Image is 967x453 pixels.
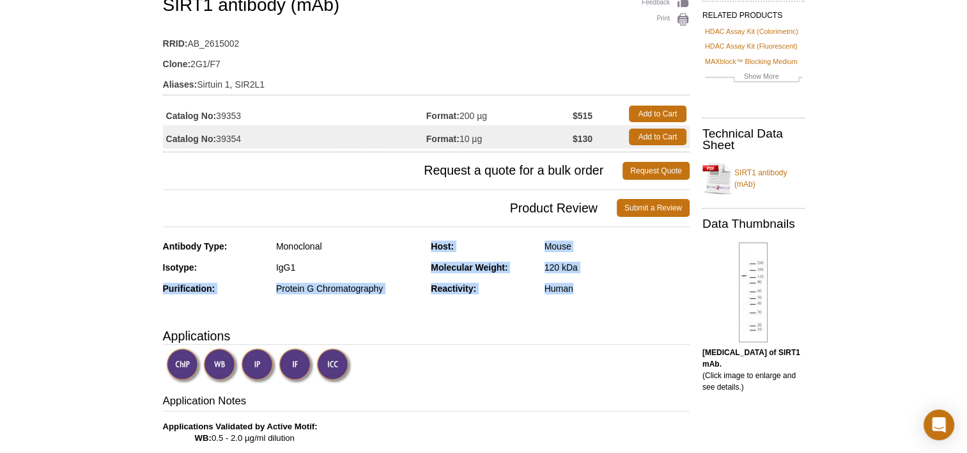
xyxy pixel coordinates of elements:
[163,393,690,411] h3: Application Notes
[276,241,421,252] div: Monoclonal
[426,133,460,145] strong: Format:
[166,348,201,383] img: ChIP Validated
[163,71,690,91] td: Sirtuin 1, SIR2L1
[642,13,690,27] a: Print
[545,241,690,252] div: Mouse
[702,1,805,24] h2: RELATED PRODUCTS
[163,51,690,71] td: 2G1/F7
[431,262,507,273] strong: Molecular Weight:
[702,348,800,369] b: [MEDICAL_DATA] of SIRT1 mAb.
[705,70,802,85] a: Show More
[426,110,460,122] strong: Format:
[163,326,690,346] h3: Applications
[702,218,805,230] h2: Data Thumbnails
[702,347,805,393] p: (Click image to enlarge and see details.)
[163,422,318,431] b: Applications Validated by Active Motif:
[702,128,805,151] h2: Technical Data Sheet
[702,159,805,198] a: SIRT1 antibody (mAb)
[163,125,426,148] td: 39354
[739,242,768,342] img: SIRT1 antibody (mAb) tested by Western blot.
[617,199,690,217] a: Submit a Review
[163,30,690,51] td: AB_2615002
[705,56,798,67] a: MAXblock™ Blocking Medium
[241,348,276,383] img: Immunoprecipitation Validated
[163,283,215,294] strong: Purification:
[431,283,476,294] strong: Reactivity:
[705,26,798,37] a: HDAC Assay Kit (Colorimetric)
[163,58,191,70] strong: Clone:
[276,262,421,273] div: IgG1
[629,129,686,145] a: Add to Cart
[629,106,686,122] a: Add to Cart
[163,241,228,251] strong: Antibody Type:
[431,241,454,251] strong: Host:
[705,40,798,52] a: HDAC Assay Kit (Fluorescent)
[623,162,690,180] a: Request Quote
[163,262,197,273] strong: Isotype:
[166,110,217,122] strong: Catalog No:
[924,409,954,440] div: Open Intercom Messenger
[166,133,217,145] strong: Catalog No:
[279,348,314,383] img: Immunofluorescence Validated
[195,433,212,443] strong: WB:
[276,283,421,294] div: Protein G Chromatography
[545,283,690,294] div: Human
[426,102,573,125] td: 200 µg
[316,348,352,383] img: Immunocytochemistry Validated
[163,199,617,217] span: Product Review
[163,162,623,180] span: Request a quote for a bulk order
[203,348,238,383] img: Western Blot Validated
[426,125,573,148] td: 10 µg
[163,38,188,49] strong: RRID:
[573,110,592,122] strong: $515
[545,262,690,273] div: 120 kDa
[163,102,426,125] td: 39353
[163,79,197,90] strong: Aliases:
[573,133,592,145] strong: $130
